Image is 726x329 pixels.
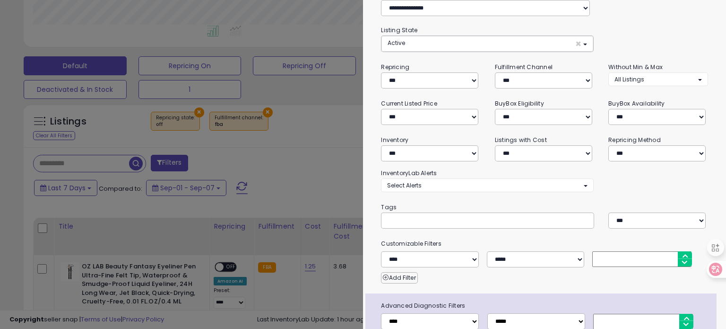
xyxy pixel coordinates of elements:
span: Active [388,39,405,47]
button: Select Alerts [381,178,593,192]
span: × [575,39,581,49]
small: InventoryLab Alerts [381,169,437,177]
small: Repricing Method [608,136,661,144]
small: BuyBox Availability [608,99,665,107]
small: Repricing [381,63,409,71]
small: Current Listed Price [381,99,437,107]
button: Add Filter [381,272,417,284]
small: Inventory [381,136,408,144]
span: All Listings [614,75,644,83]
small: Listing State [381,26,417,34]
small: Fulfillment Channel [495,63,553,71]
span: Select Alerts [387,181,422,189]
small: Customizable Filters [374,239,715,249]
span: Advanced Diagnostic Filters [374,301,716,311]
small: Listings with Cost [495,136,547,144]
small: BuyBox Eligibility [495,99,544,107]
small: Without Min & Max [608,63,663,71]
small: Tags [374,202,715,213]
button: Active × [381,36,593,52]
button: All Listings [608,72,708,86]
